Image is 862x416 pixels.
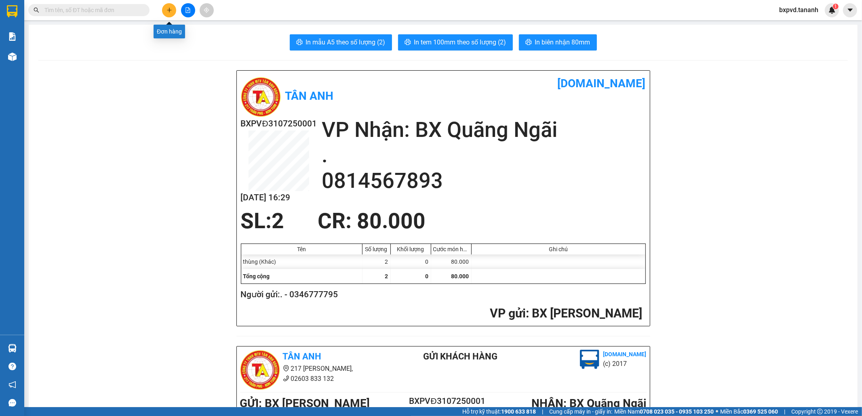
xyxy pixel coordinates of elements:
span: In biên nhận 80mm [535,37,590,47]
div: Số lượng [365,246,388,252]
li: 217 [PERSON_NAME], [240,363,390,374]
div: Đơn hàng [154,25,185,38]
div: Cước món hàng [433,246,469,252]
button: printerIn tem 100mm theo số lượng (2) [398,34,513,50]
span: Miền Bắc [720,407,778,416]
span: 0 [426,273,429,279]
button: aim [200,3,214,17]
div: 0 [391,254,431,269]
span: printer [525,39,532,46]
span: message [8,399,16,407]
span: Tổng cộng [243,273,270,279]
img: logo.jpg [240,350,280,390]
h2: [DATE] 16:29 [241,191,317,204]
img: warehouse-icon [8,344,17,353]
button: caret-down [843,3,857,17]
div: Tên [243,246,360,252]
span: search [34,7,39,13]
button: plus [162,3,176,17]
img: solution-icon [8,32,17,41]
li: 02603 833 132 [240,374,390,384]
span: printer [296,39,303,46]
span: CR : 80.000 [318,208,426,233]
div: thùng (Khác) [241,254,363,269]
li: (c) 2017 [603,359,647,369]
span: printer [405,39,411,46]
b: [DOMAIN_NAME] [603,351,647,357]
span: question-circle [8,363,16,370]
span: Hỗ trợ kỹ thuật: [462,407,536,416]
h2: BXPVĐ3107250001 [409,395,477,408]
button: printerIn mẫu A5 theo số lượng (2) [290,34,392,50]
img: logo.jpg [580,350,599,369]
span: Miền Nam [614,407,714,416]
div: 2 [363,254,391,269]
span: 2 [385,273,388,279]
h2: . [322,143,646,168]
img: icon-new-feature [828,6,836,14]
strong: 0708 023 035 - 0935 103 250 [640,408,714,415]
span: SL: [241,208,272,233]
img: logo.jpg [241,77,281,117]
img: warehouse-icon [8,53,17,61]
sup: 1 [833,4,839,9]
span: | [784,407,785,416]
span: | [542,407,543,416]
h2: VP Nhận: BX Quãng Ngãi [322,117,646,143]
h2: Người gửi: . - 0346777795 [241,288,643,301]
span: file-add [185,7,191,13]
span: caret-down [847,6,854,14]
img: logo-vxr [7,5,17,17]
h2: 0814567893 [322,168,646,193]
b: [DOMAIN_NAME] [558,77,646,90]
div: 80.000 [431,254,472,269]
span: 2 [272,208,285,233]
b: NHẬN : BX Quãng Ngãi [531,397,646,410]
span: plus [166,7,172,13]
span: 80.000 [451,273,469,279]
span: phone [283,375,289,382]
strong: 0369 525 060 [743,408,778,415]
b: Tân Anh [285,89,334,103]
span: In mẫu A5 theo số lượng (2) [306,37,386,47]
b: Gửi khách hàng [423,351,497,361]
span: environment [283,365,289,372]
span: Cung cấp máy in - giấy in: [549,407,612,416]
span: copyright [817,409,823,414]
button: printerIn biên nhận 80mm [519,34,597,50]
div: Khối lượng [393,246,429,252]
h2: BXPVĐ3107250001 [241,117,317,130]
span: VP gửi [490,306,526,320]
h2: : BX [PERSON_NAME] [241,305,643,322]
span: aim [204,7,209,13]
input: Tìm tên, số ĐT hoặc mã đơn [44,6,140,15]
span: In tem 100mm theo số lượng (2) [414,37,506,47]
span: ⚪️ [716,410,718,413]
b: Tân Anh [283,351,322,361]
span: notification [8,381,16,389]
strong: 1900 633 818 [501,408,536,415]
div: Ghi chú [474,246,643,252]
b: GỬI : BX [PERSON_NAME] [240,397,370,410]
span: 1 [834,4,837,9]
button: file-add [181,3,195,17]
span: bxpvd.tananh [773,5,825,15]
